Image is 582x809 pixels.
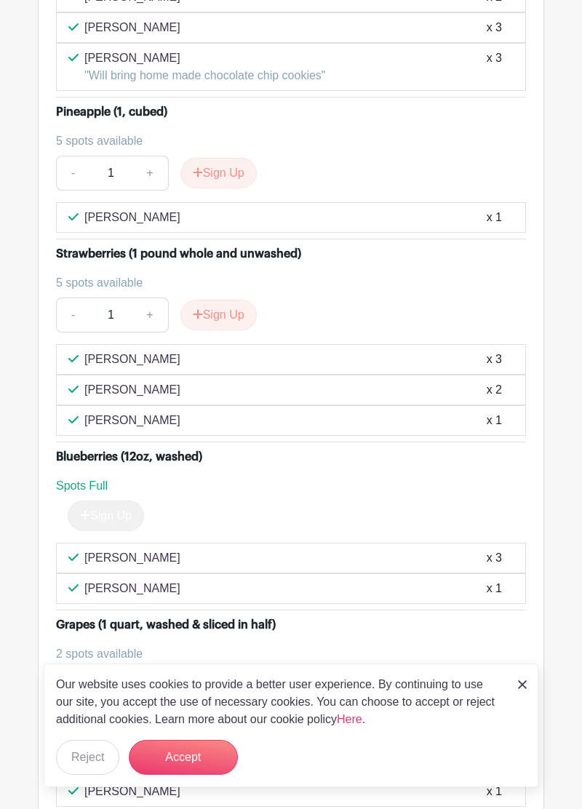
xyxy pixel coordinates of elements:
[487,209,502,226] div: x 1
[487,381,502,399] div: x 2
[487,783,502,800] div: x 1
[518,680,527,689] img: close_button-5f87c8562297e5c2d7936805f587ecaba9071eb48480494691a3f1689db116b3.svg
[337,713,362,725] a: Here
[84,67,326,84] p: "Will bring home made chocolate chip cookies"
[56,274,514,292] div: 5 spots available
[56,479,108,492] span: Spots Full
[56,616,276,634] div: Grapes (1 quart, washed & sliced in half)
[84,783,180,800] p: [PERSON_NAME]
[180,300,257,330] button: Sign Up
[84,209,180,226] p: [PERSON_NAME]
[84,549,180,567] p: [PERSON_NAME]
[84,381,180,399] p: [PERSON_NAME]
[84,49,326,67] p: [PERSON_NAME]
[487,580,502,597] div: x 1
[132,156,168,191] a: +
[56,245,301,263] div: Strawberries (1 pound whole and unwashed)
[56,645,514,663] div: 2 spots available
[180,158,257,188] button: Sign Up
[56,298,89,332] a: -
[487,19,502,36] div: x 3
[84,580,180,597] p: [PERSON_NAME]
[132,298,168,332] a: +
[487,549,502,567] div: x 3
[129,740,238,775] button: Accept
[56,448,202,466] div: Blueberries (12oz, washed)
[487,351,502,368] div: x 3
[56,132,514,150] div: 5 spots available
[56,740,119,775] button: Reject
[84,351,180,368] p: [PERSON_NAME]
[56,103,167,121] div: Pineapple (1, cubed)
[84,19,180,36] p: [PERSON_NAME]
[56,156,89,191] a: -
[56,676,503,728] p: Our website uses cookies to provide a better user experience. By continuing to use our site, you ...
[487,412,502,429] div: x 1
[487,49,502,84] div: x 3
[84,412,180,429] p: [PERSON_NAME]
